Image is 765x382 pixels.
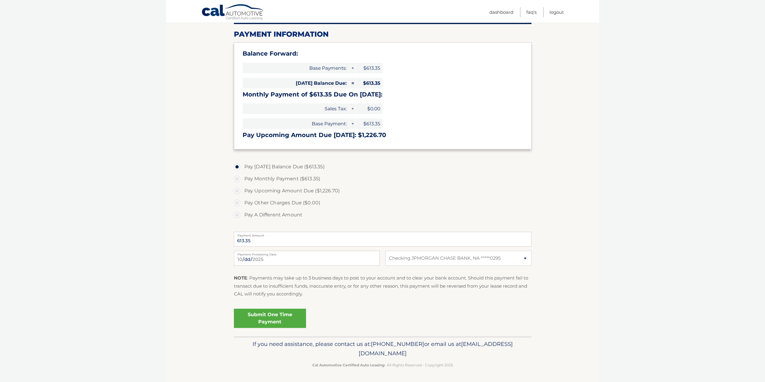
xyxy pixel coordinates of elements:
[349,118,355,129] span: +
[234,232,531,247] input: Payment Amount
[201,4,265,21] a: Cal Automotive
[371,341,424,347] span: [PHONE_NUMBER]
[243,78,349,88] span: [DATE] Balance Due:
[356,118,383,129] span: $613.35
[234,232,531,237] label: Payment Amount
[238,362,528,368] p: - All Rights Reserved - Copyright 2025
[356,78,383,88] span: $613.35
[234,251,380,255] label: Payment Processing Date
[349,78,355,88] span: =
[549,7,564,17] a: Logout
[243,103,349,114] span: Sales Tax:
[234,30,531,39] h2: Payment Information
[243,118,349,129] span: Base Payment:
[243,50,523,57] h3: Balance Forward:
[234,185,531,197] label: Pay Upcoming Amount Due ($1,226.70)
[356,103,383,114] span: $0.00
[349,63,355,73] span: +
[243,91,523,98] h3: Monthly Payment of $613.35 Due On [DATE]:
[234,197,531,209] label: Pay Other Charges Due ($0.00)
[234,173,531,185] label: Pay Monthly Payment ($613.35)
[234,275,247,281] strong: NOTE
[234,209,531,221] label: Pay A Different Amount
[243,131,523,139] h3: Pay Upcoming Amount Due [DATE]: $1,226.70
[238,339,528,359] p: If you need assistance, please contact us at: or email us at
[234,274,531,298] p: : Payments may take up to 3 business days to post to your account and to clear your bank account....
[243,63,349,73] span: Base Payments:
[349,103,355,114] span: +
[312,363,384,367] strong: Cal Automotive Certified Auto Leasing
[234,309,306,328] a: Submit One Time Payment
[234,161,531,173] label: Pay [DATE] Balance Due ($613.35)
[489,7,513,17] a: Dashboard
[526,7,537,17] a: FAQ's
[356,63,383,73] span: $613.35
[234,251,380,266] input: Payment Date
